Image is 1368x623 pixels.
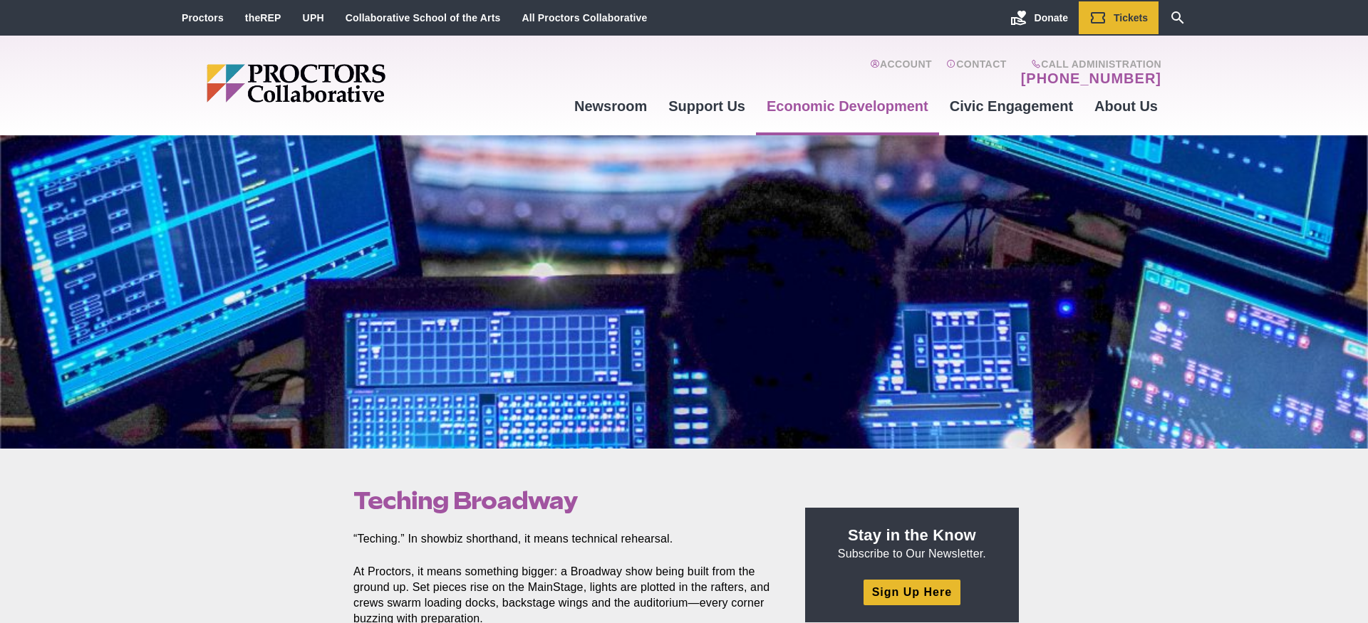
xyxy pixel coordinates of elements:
a: Proctors [182,12,224,23]
a: Contact [946,58,1007,87]
h1: Teching Broadway [353,487,772,514]
a: [PHONE_NUMBER] [1021,70,1161,87]
a: Collaborative School of the Arts [346,12,501,23]
span: Tickets [1114,12,1148,23]
a: Account [870,58,932,87]
span: Call Administration [1017,58,1161,70]
img: Proctors logo [207,64,495,103]
a: UPH [303,12,324,23]
p: “Teching.” In showbiz shorthand, it means technical rehearsal. [353,531,772,547]
a: Search [1159,1,1197,34]
a: Newsroom [564,87,658,125]
a: Sign Up Here [864,580,960,604]
a: Civic Engagement [939,87,1084,125]
span: Donate [1035,12,1068,23]
a: All Proctors Collaborative [522,12,647,23]
strong: Stay in the Know [848,526,976,544]
a: Tickets [1079,1,1159,34]
a: Support Us [658,87,756,125]
a: Economic Development [756,87,939,125]
a: theREP [245,12,281,23]
a: About Us [1084,87,1168,125]
a: Donate [1000,1,1079,34]
p: Subscribe to Our Newsletter. [822,525,1002,562]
